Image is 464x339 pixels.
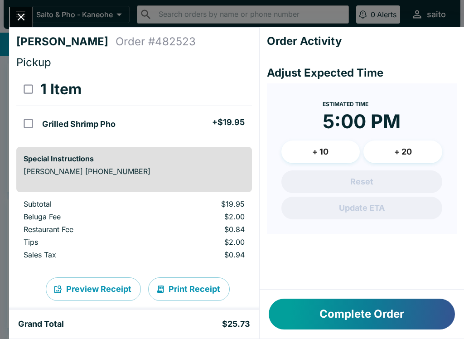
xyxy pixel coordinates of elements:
h6: Special Instructions [24,154,245,163]
table: orders table [16,199,252,263]
h4: Adjust Expected Time [267,66,457,80]
span: Pickup [16,56,51,69]
button: + 20 [363,140,442,163]
p: Tips [24,237,143,247]
h5: $25.73 [222,319,250,329]
time: 5:00 PM [323,110,401,133]
p: $0.94 [158,250,245,259]
button: + 10 [281,140,360,163]
h5: + $19.95 [212,117,245,128]
p: $2.00 [158,212,245,221]
h4: [PERSON_NAME] [16,35,116,48]
button: Preview Receipt [46,277,141,301]
span: Estimated Time [323,101,368,107]
h5: Grand Total [18,319,64,329]
button: Close [10,7,33,27]
p: $0.84 [158,225,245,234]
p: [PERSON_NAME] [PHONE_NUMBER] [24,167,245,176]
h4: Order Activity [267,34,457,48]
h3: 1 Item [40,80,82,98]
p: Restaurant Fee [24,225,143,234]
p: Beluga Fee [24,212,143,221]
table: orders table [16,73,252,140]
p: $2.00 [158,237,245,247]
p: Sales Tax [24,250,143,259]
button: Complete Order [269,299,455,329]
p: Subtotal [24,199,143,208]
h5: Grilled Shrimp Pho [42,119,116,130]
button: Print Receipt [148,277,230,301]
h4: Order # 482523 [116,35,196,48]
p: $19.95 [158,199,245,208]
